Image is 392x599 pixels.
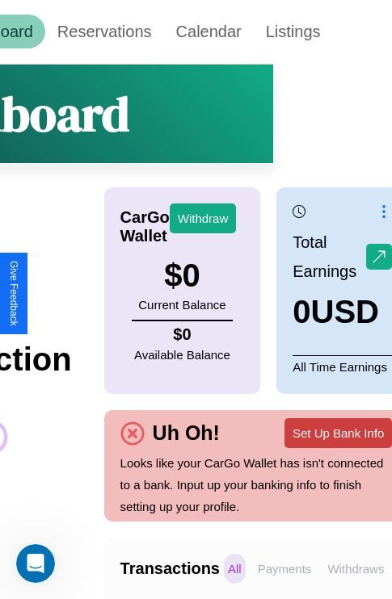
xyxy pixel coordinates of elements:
[285,418,392,448] button: Set Up Bank Info
[45,15,164,48] a: Reservations
[134,325,230,344] h4: $ 0
[145,421,228,445] h4: Uh Oh!
[138,294,226,316] p: Current Balance
[254,554,316,584] p: Payments
[120,208,170,245] h4: CarGo Wallet
[8,261,19,326] div: Give Feedback
[170,203,237,233] button: Withdraw
[323,554,388,584] p: Withdraws
[293,228,366,286] p: Total Earnings
[293,355,392,378] p: All Time Earnings
[164,15,254,48] a: Calendar
[254,15,333,48] a: Listings
[16,544,55,583] iframe: Intercom live chat
[120,559,220,578] h4: Transactions
[293,294,392,330] h3: 0 USD
[138,258,226,294] h3: $ 0
[224,554,246,584] p: All
[134,344,230,366] p: Available Balance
